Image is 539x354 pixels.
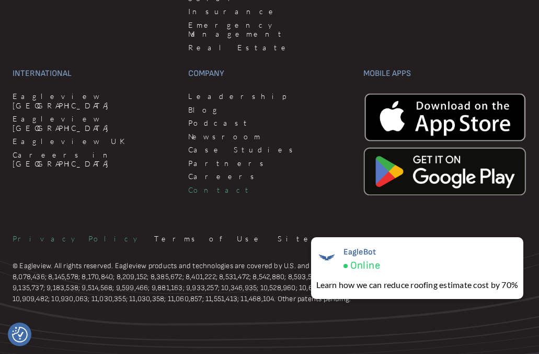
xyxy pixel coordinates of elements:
a: Eagleview UK [13,137,176,146]
button: Consent Preferences [12,327,28,342]
a: Privacy Policy [13,234,142,244]
div: Learn how we can reduce roofing estimate cost by 70% [316,279,518,291]
a: Newsroom [188,132,351,141]
a: Blog [188,105,351,115]
img: EagleBot [316,247,337,268]
h3: International [13,69,176,79]
a: Insurance [188,7,351,16]
a: Eagleview [GEOGRAPHIC_DATA] [13,92,176,110]
a: Emergency Management [188,20,351,39]
a: Partners [188,159,351,168]
h3: Company [188,69,351,79]
span: EagleBot [343,247,380,257]
img: apple-app-store.png [363,92,526,142]
a: Leadership [188,92,351,101]
a: Contact [188,185,351,195]
a: Terms of Use [154,234,265,244]
a: Case Studies [188,145,351,154]
a: Eagleview [GEOGRAPHIC_DATA] [13,114,176,132]
p: © Eagleview. All rights reserved. Eagleview products and technologies are covered by U.S. and int... [13,260,526,304]
a: Careers in [GEOGRAPHIC_DATA] [13,150,176,169]
img: Revisit consent button [12,327,28,342]
img: google-play-store_b9643a.png [363,147,526,196]
h3: Mobile Apps [363,69,526,79]
a: Careers [188,172,351,181]
a: Real Estate [188,43,351,52]
a: Sitemap [278,234,346,244]
span: Online [350,259,380,272]
a: Podcast [188,118,351,128]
